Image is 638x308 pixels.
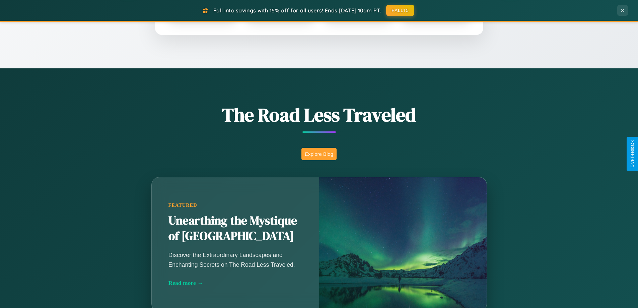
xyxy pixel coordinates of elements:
div: Featured [168,202,302,208]
button: Explore Blog [301,148,337,160]
div: Read more → [168,280,302,287]
h2: Unearthing the Mystique of [GEOGRAPHIC_DATA] [168,213,302,244]
p: Discover the Extraordinary Landscapes and Enchanting Secrets on The Road Less Traveled. [168,250,302,269]
h1: The Road Less Traveled [118,102,520,128]
button: FALL15 [386,5,414,16]
span: Fall into savings with 15% off for all users! Ends [DATE] 10am PT. [213,7,381,14]
div: Give Feedback [630,140,635,168]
